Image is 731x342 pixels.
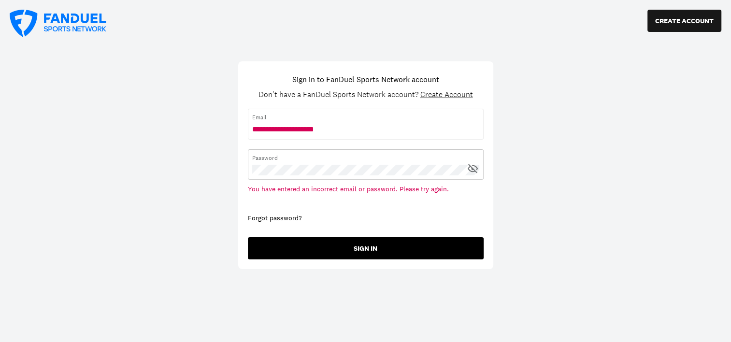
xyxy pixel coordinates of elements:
[248,214,484,223] div: Forgot password?
[248,185,484,194] div: You have entered an incorrect email or password. Please try again.
[258,90,473,99] div: Don't have a FanDuel Sports Network account?
[647,10,721,32] button: CREATE ACCOUNT
[248,237,484,259] button: SIGN IN
[420,89,473,100] span: Create Account
[292,73,439,85] h1: Sign in to FanDuel Sports Network account
[252,154,479,162] span: Password
[252,113,479,122] span: Email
